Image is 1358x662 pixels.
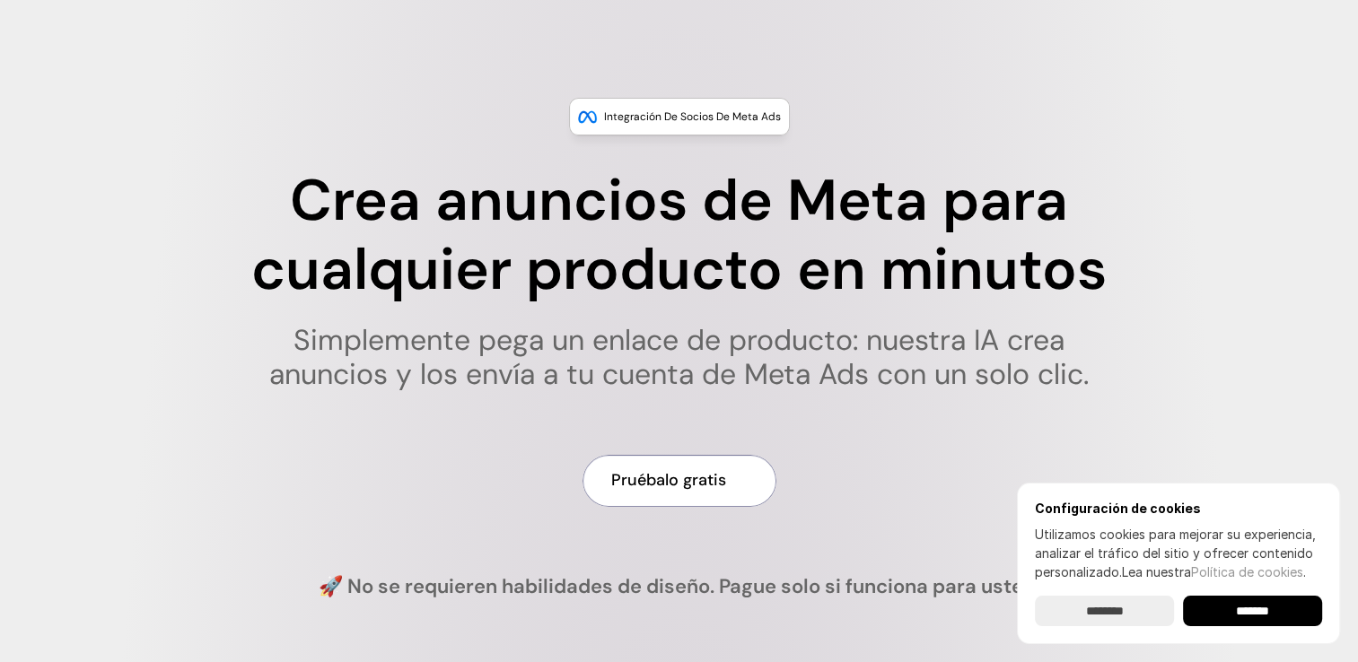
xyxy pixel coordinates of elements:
h4: 🚀 No se requieren habilidades de diseño. Pague solo si funciona para usted. [319,573,1040,601]
h6: Configuración de cookies [1035,501,1322,516]
a: Política de cookies [1191,564,1303,579]
h4: Pruébalo gratis [611,469,726,492]
p: Integración de socios de Meta Ads [604,108,781,126]
span: Lea nuestra . [1122,564,1306,579]
h1: Simplemente pega un enlace de producto: nuestra IA crea anuncios y los envía a tu cuenta de Meta ... [243,323,1115,392]
h1: Crea anuncios de Meta para cualquier producto en minutos [243,167,1115,305]
a: Pruébalo gratis [583,455,776,506]
p: Utilizamos cookies para mejorar su experiencia, analizar el tráfico del sitio y ofrecer contenido... [1035,525,1322,581]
